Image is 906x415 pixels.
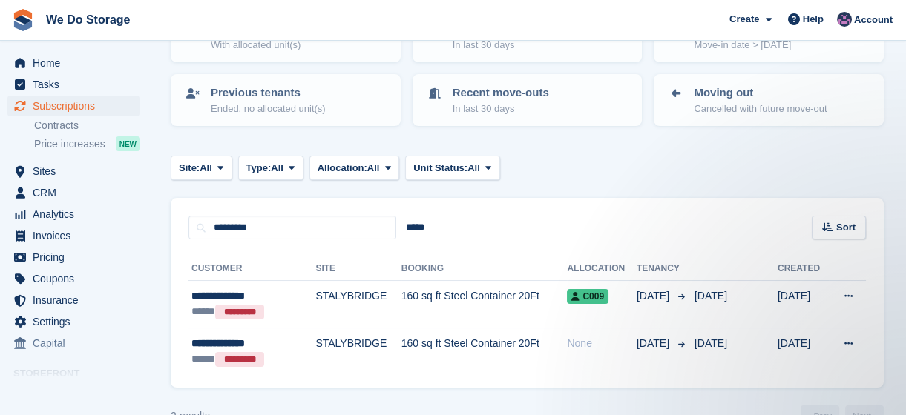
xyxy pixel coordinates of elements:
span: Storefront [13,366,148,381]
a: We Do Storage [40,7,137,32]
button: Type: All [238,156,303,180]
span: Settings [33,311,122,332]
span: CRM [33,182,122,203]
td: STALYBRIDGE [315,281,401,328]
div: None [567,336,637,351]
p: In last 30 days [453,38,542,53]
p: Move-in date > [DATE] [694,38,800,53]
span: Insurance [33,290,122,311]
span: Sites [33,161,122,182]
th: Booking [401,257,568,281]
a: menu [7,268,140,289]
a: menu [7,225,140,246]
th: Created [778,257,829,281]
td: STALYBRIDGE [315,328,401,376]
span: Capital [33,333,122,353]
span: Invoices [33,225,122,246]
span: Pricing [33,247,122,268]
button: Site: All [171,156,232,180]
p: Previous tenants [211,84,326,102]
p: Recent move-outs [453,84,549,102]
span: All [467,161,480,176]
span: Unit Status: [413,161,467,176]
a: menu [7,204,140,225]
span: Analytics [33,204,122,225]
td: [DATE] [778,281,829,328]
a: menu [7,311,140,332]
span: Coupons [33,268,122,289]
a: menu [7,182,140,203]
a: menu [7,96,140,116]
th: Site [315,257,401,281]
span: Type: [246,161,272,176]
th: Customer [188,257,315,281]
span: [DATE] [637,336,672,351]
a: Recent move-outs In last 30 days [414,76,641,124]
td: [DATE] [778,328,829,376]
span: Allocation: [318,161,367,176]
span: Create [729,12,759,27]
p: In last 30 days [453,102,549,116]
span: All [367,161,380,176]
a: menu [7,74,140,95]
td: 160 sq ft Steel Container 20Ft [401,328,568,376]
span: Subscriptions [33,96,122,116]
th: Allocation [567,257,637,281]
span: C009 [567,289,608,304]
a: Contracts [34,119,140,133]
span: All [200,161,212,176]
span: Sort [836,220,856,235]
a: menu [7,161,140,182]
span: All [271,161,283,176]
a: menu [7,333,140,353]
img: stora-icon-8386f47178a22dfd0bd8f6a31ec36ba5ce8667c1dd55bd0f319d3a0aa187defe.svg [12,9,34,31]
div: NEW [116,136,140,151]
span: Help [803,12,824,27]
span: Home [33,53,122,73]
a: menu [7,247,140,268]
span: [DATE] [695,337,727,349]
span: Tasks [33,74,122,95]
a: Previous tenants Ended, no allocated unit(s) [172,76,399,124]
button: Allocation: All [309,156,400,180]
td: 160 sq ft Steel Container 20Ft [401,281,568,328]
p: Cancelled with future move-out [694,102,827,116]
span: Site: [179,161,200,176]
a: Moving out Cancelled with future move-out [655,76,882,124]
img: Wayne Pitt [837,12,852,27]
span: Account [854,13,893,27]
span: [DATE] [695,290,727,302]
th: Tenancy [637,257,689,281]
a: Price increases NEW [34,136,140,152]
span: Price increases [34,137,105,151]
p: Moving out [694,84,827,102]
a: menu [7,53,140,73]
button: Unit Status: All [405,156,499,180]
p: With allocated unit(s) [211,38,301,53]
p: Ended, no allocated unit(s) [211,102,326,116]
a: menu [7,290,140,311]
span: [DATE] [637,288,672,304]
